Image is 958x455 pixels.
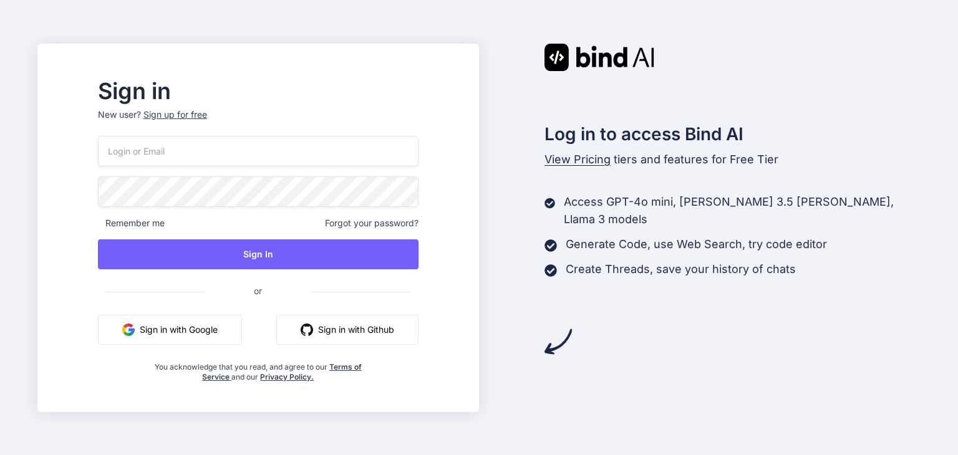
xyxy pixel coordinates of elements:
a: Terms of Service [202,362,362,381]
img: arrow [544,328,572,355]
span: or [204,275,312,306]
span: Remember me [98,217,165,229]
button: Sign in with Google [98,315,242,345]
div: You acknowledge that you read, and agree to our and our [151,355,365,382]
p: Create Threads, save your history of chats [566,261,796,278]
button: Sign in with Github [276,315,419,345]
span: View Pricing [544,153,611,166]
img: google [122,323,135,336]
a: Privacy Policy. [260,372,314,381]
button: Sign In [98,239,419,269]
h2: Sign in [98,81,419,101]
input: Login or Email [98,136,419,166]
span: Forgot your password? [325,217,419,229]
img: github [301,323,313,336]
p: Access GPT-4o mini, [PERSON_NAME] 3.5 [PERSON_NAME], Llama 3 models [564,193,921,228]
p: tiers and features for Free Tier [544,151,921,168]
p: New user? [98,108,419,136]
img: Bind AI logo [544,44,654,71]
h2: Log in to access Bind AI [544,121,921,147]
p: Generate Code, use Web Search, try code editor [566,236,827,253]
div: Sign up for free [143,108,207,121]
